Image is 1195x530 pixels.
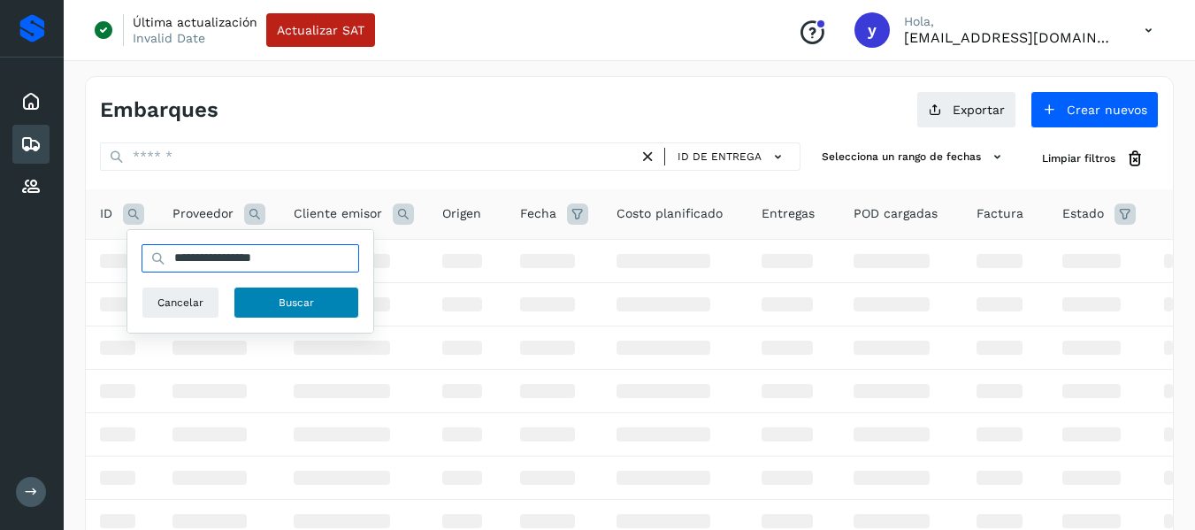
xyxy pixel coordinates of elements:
[678,149,762,165] span: ID de entrega
[12,167,50,206] div: Proveedores
[916,91,1016,128] button: Exportar
[277,24,364,36] span: Actualizar SAT
[100,204,112,223] span: ID
[12,82,50,121] div: Inicio
[133,14,257,30] p: Última actualización
[953,104,1005,116] span: Exportar
[12,125,50,164] div: Embarques
[1030,91,1159,128] button: Crear nuevos
[294,204,382,223] span: Cliente emisor
[762,204,815,223] span: Entregas
[815,142,1014,172] button: Selecciona un rango de fechas
[617,204,723,223] span: Costo planificado
[266,13,375,47] button: Actualizar SAT
[133,30,205,46] p: Invalid Date
[904,29,1116,46] p: yortega@niagarawater.com
[904,14,1116,29] p: Hola,
[1028,142,1159,175] button: Limpiar filtros
[172,204,234,223] span: Proveedor
[1042,150,1115,166] span: Limpiar filtros
[854,204,938,223] span: POD cargadas
[672,144,793,170] button: ID de entrega
[1067,104,1147,116] span: Crear nuevos
[100,97,218,123] h4: Embarques
[1062,204,1104,223] span: Estado
[442,204,481,223] span: Origen
[520,204,556,223] span: Fecha
[977,204,1023,223] span: Factura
